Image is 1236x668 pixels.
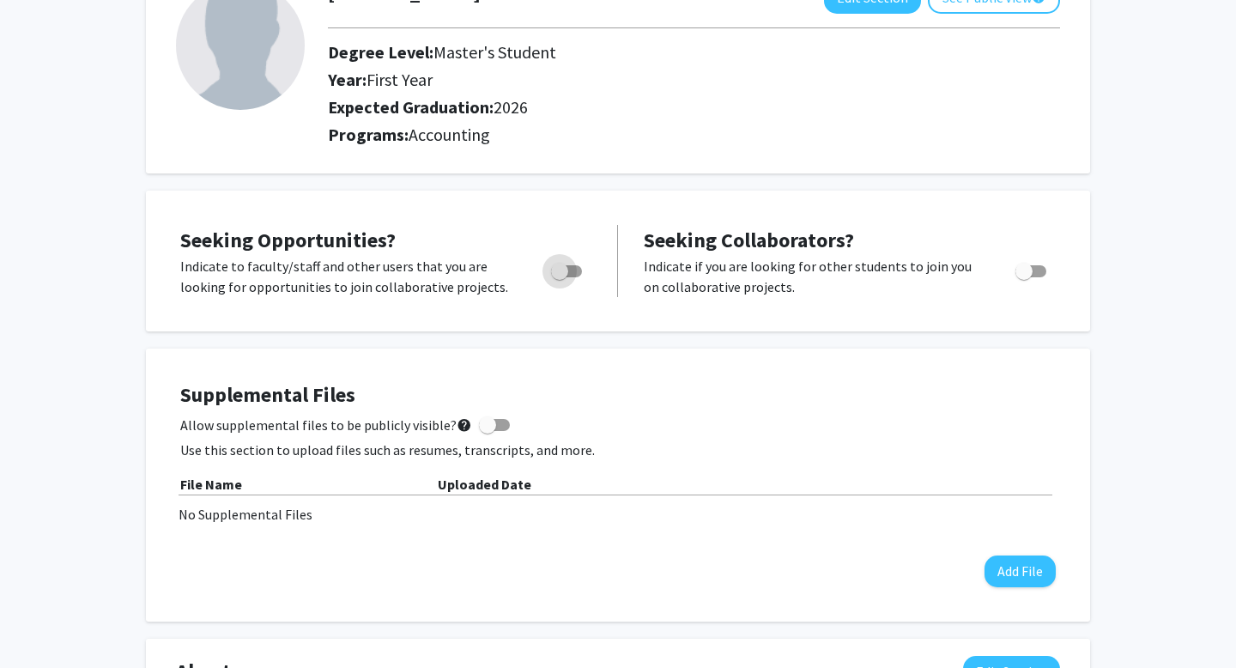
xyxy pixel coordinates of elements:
h2: Programs: [328,124,1060,145]
button: Add File [985,556,1056,587]
b: Uploaded Date [438,476,531,493]
p: Indicate if you are looking for other students to join you on collaborative projects. [644,256,983,297]
span: Accounting [409,124,490,145]
span: Seeking Opportunities? [180,227,396,253]
span: First Year [367,69,433,90]
div: Toggle [1009,256,1056,282]
div: No Supplemental Files [179,504,1057,525]
p: Indicate to faculty/staff and other users that you are looking for opportunities to join collabor... [180,256,518,297]
b: File Name [180,476,242,493]
h2: Year: [328,70,912,90]
h2: Degree Level: [328,42,912,63]
h4: Supplemental Files [180,383,1056,408]
span: 2026 [494,96,528,118]
h2: Expected Graduation: [328,97,912,118]
div: Toggle [544,256,591,282]
span: Seeking Collaborators? [644,227,854,253]
span: Master's Student [433,41,556,63]
iframe: Chat [13,591,73,655]
span: Allow supplemental files to be publicly visible? [180,415,472,435]
p: Use this section to upload files such as resumes, transcripts, and more. [180,440,1056,460]
mat-icon: help [457,415,472,435]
